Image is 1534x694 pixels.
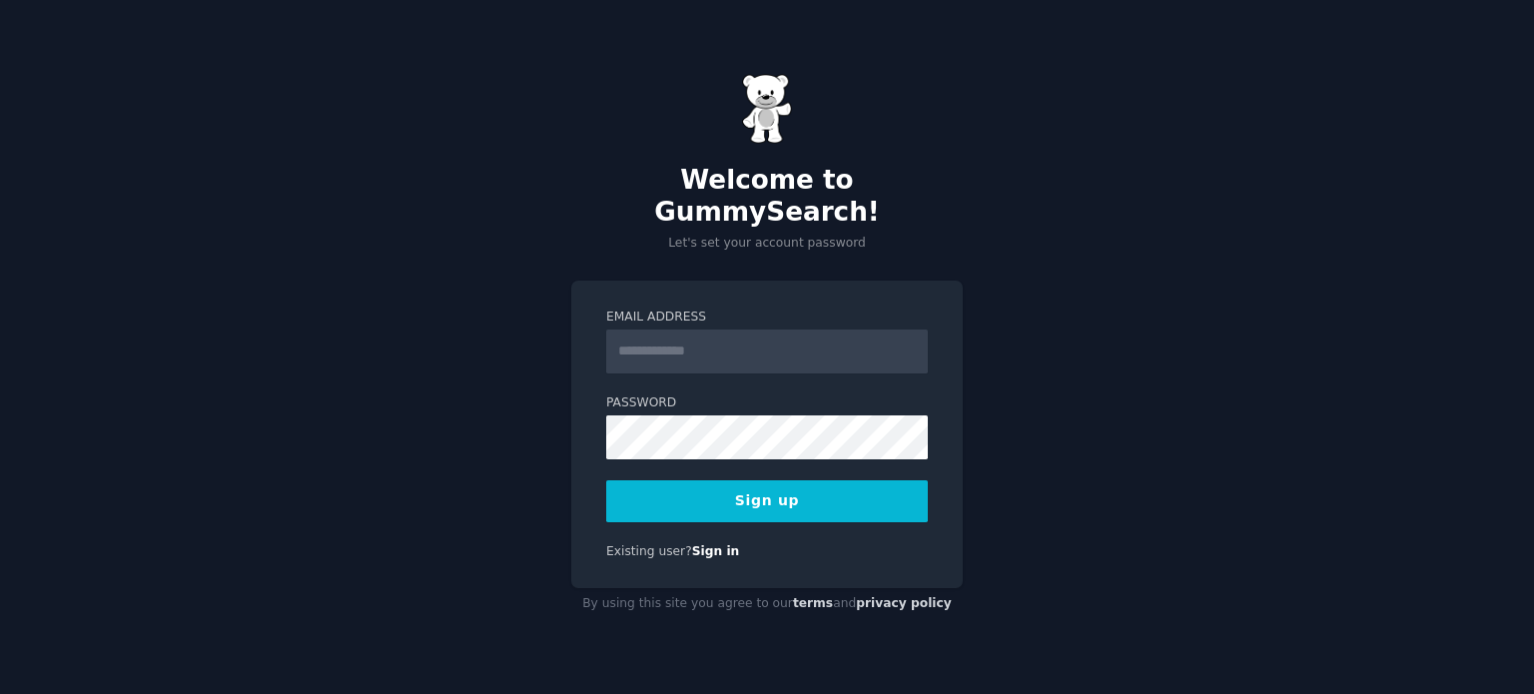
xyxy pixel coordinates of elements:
img: Gummy Bear [742,74,792,144]
button: Sign up [606,480,928,522]
label: Email Address [606,309,928,327]
a: terms [793,596,833,610]
p: Let's set your account password [571,235,963,253]
h2: Welcome to GummySearch! [571,165,963,228]
span: Existing user? [606,544,692,558]
div: By using this site you agree to our and [571,588,963,620]
a: privacy policy [856,596,952,610]
label: Password [606,394,928,412]
a: Sign in [692,544,740,558]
